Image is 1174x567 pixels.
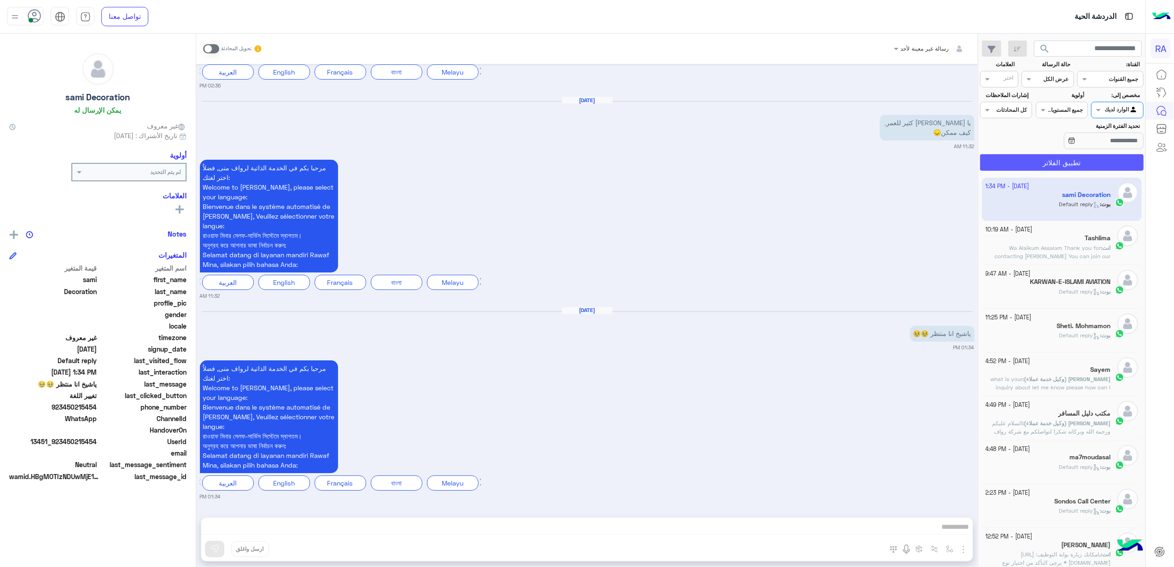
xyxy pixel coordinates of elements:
[992,420,1110,443] span: السلام عليكم ورحمة الله وبركاته شكرا لتواصلكم مع شركة رواف منى لخدمات الحجاج كيف يمكنني مساعدتكم؟
[1030,278,1110,286] h5: KARWAN-E-ISLAMI AVIATION
[1100,507,1110,514] b: :
[1117,445,1138,466] img: defaultAdmin.png
[1004,74,1015,84] div: اختر
[9,321,97,331] span: null
[9,344,97,354] span: 2025-09-14T13:17:07.098Z
[1058,410,1110,417] h5: مكتب دليل المسافر
[99,321,187,331] span: locale
[1151,39,1171,58] div: RA
[986,532,1033,541] small: [DATE] - 12:52 PM
[202,476,254,491] div: العربية
[9,367,97,377] span: 2025-10-01T10:34:26.41Z
[9,275,97,284] span: sami
[150,168,181,175] b: لم يتم التحديد
[1117,489,1138,509] img: defaultAdmin.png
[427,275,479,290] div: Melayu
[986,401,1030,410] small: [DATE] - 4:49 PM
[315,275,366,290] div: Français
[1114,530,1146,562] img: hulul-logo.png
[99,344,187,354] span: signup_date
[986,445,1030,454] small: [DATE] - 4:48 PM
[200,293,220,300] small: 11:32 AM
[9,425,97,435] span: null
[315,476,366,491] div: Français
[562,307,613,314] h6: [DATE]
[55,12,65,22] img: tab
[1037,122,1140,130] label: تحديد الفترة الزمنية
[1059,288,1100,295] span: Default reply
[99,448,187,458] span: email
[99,367,187,377] span: last_interaction
[82,53,114,85] img: defaultAdmin.png
[562,97,613,104] h6: [DATE]
[1102,551,1110,558] span: انت
[170,151,187,159] h6: أولوية
[1123,11,1135,22] img: tab
[1059,332,1100,339] span: Default reply
[1115,241,1124,250] img: WhatsApp
[1115,329,1124,338] img: WhatsApp
[371,275,422,290] div: বাংলা
[1101,507,1110,514] span: بوت
[986,357,1030,366] small: [DATE] - 4:52 PM
[981,91,1028,99] label: إشارات الملاحظات
[10,231,18,239] img: add
[9,379,97,389] span: یاشیخ انا منتظر 🥹🥹
[1115,373,1124,382] img: WhatsApp
[1117,357,1138,378] img: defaultAdmin.png
[1117,313,1138,334] img: defaultAdmin.png
[200,82,221,89] small: 02:36 PM
[901,45,949,52] span: رسالة غير معينة لأحد
[981,60,1015,69] label: العلامات
[99,275,187,284] span: first_name
[99,310,187,319] span: gender
[1090,366,1110,374] h5: Sayem
[986,313,1032,322] small: [DATE] - 11:25 PM
[1037,91,1084,99] label: أولوية
[1054,498,1110,505] h5: Sondos Call Center
[99,414,187,423] span: ChannelId
[9,437,97,446] span: 13451_923450215454
[9,460,97,469] span: 0
[1024,376,1110,382] span: [PERSON_NAME] (وكيل خدمة عملاء)
[258,275,310,290] div: English
[1101,551,1110,558] b: :
[99,460,187,469] span: last_message_sentiment
[880,115,975,141] p: 30/9/2025, 11:32 AM
[9,263,97,273] span: قيمة المتغير
[427,64,479,80] div: Melayu
[986,489,1030,498] small: [DATE] - 2:23 PM
[1100,463,1110,470] b: :
[1115,504,1124,514] img: WhatsApp
[9,414,97,423] span: 2
[1101,332,1110,339] span: بوت
[1061,541,1110,549] h5: محمد
[1117,401,1138,422] img: defaultAdmin.png
[9,472,101,481] span: wamid.HBgMOTIzNDUwMjE1NDU0FQIAEhggQTU5Mzk4Nzk3RENFQ0Y5QzZFQjE2Qzk4MUQzRTU4QzAA
[231,541,269,557] button: ارسل واغلق
[9,391,97,400] span: تغيير اللغة
[158,251,187,259] h6: المتغيرات
[99,356,187,365] span: last_visited_flow
[1059,463,1100,470] span: Default reply
[1057,322,1110,330] h5: Sheti. Mohmamon
[9,356,97,365] span: Default reply
[980,154,1144,171] button: تطبيق الفلاتر
[9,310,97,319] span: null
[9,191,187,200] h6: العلامات
[988,244,1110,276] span: Wa Alaikum Assalam Thank you for contacting Rawaf Mina You can join our official WhatsApp group t...
[986,226,1033,234] small: [DATE] - 10:19 AM
[258,64,310,80] div: English
[99,402,187,412] span: phone_number
[9,448,97,458] span: null
[1152,7,1171,26] img: Logo
[147,121,187,131] span: غير معروف
[1092,91,1140,99] label: مخصص إلى:
[66,92,130,103] h5: sami Decoration
[1101,463,1110,470] span: بوت
[1040,43,1051,54] span: search
[99,391,187,400] span: last_clicked_button
[221,45,251,52] small: تحويل المحادثة
[9,402,97,412] span: 923450215454
[1101,288,1110,295] span: بوت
